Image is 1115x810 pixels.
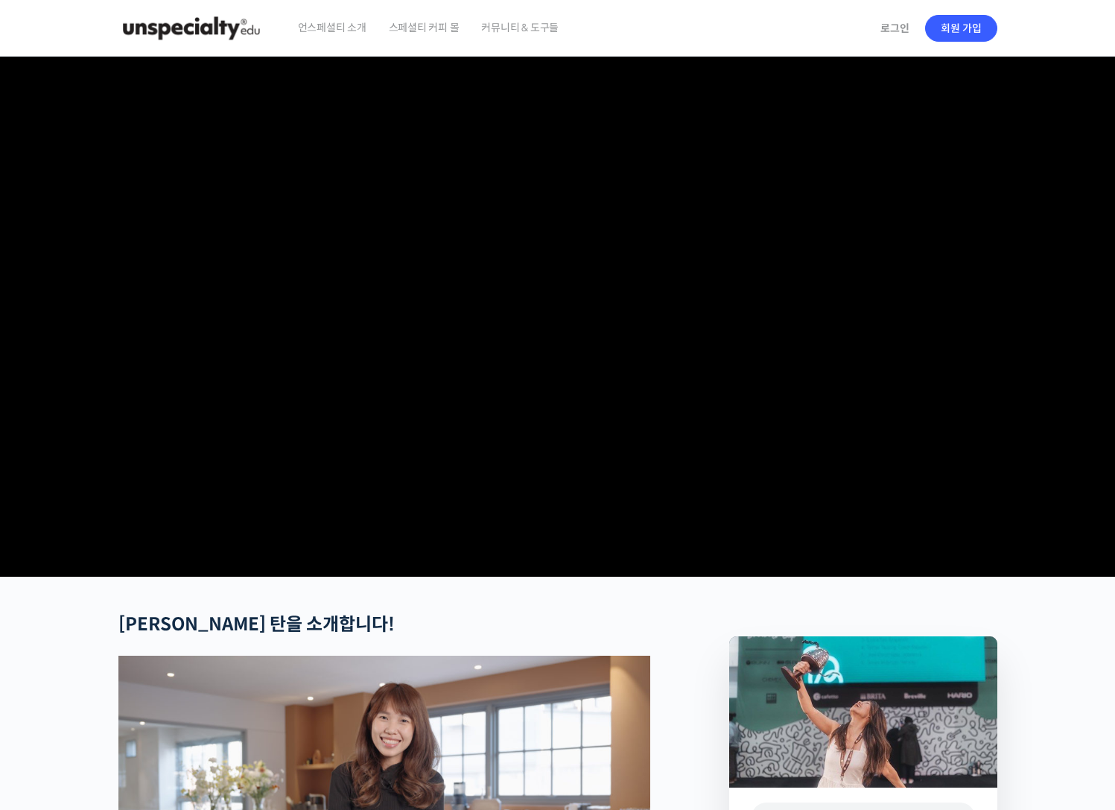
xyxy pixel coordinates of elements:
strong: [PERSON_NAME] 탄을 소개합니다! [118,613,395,636]
a: 로그인 [871,11,918,45]
a: 회원 가입 [925,15,997,42]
